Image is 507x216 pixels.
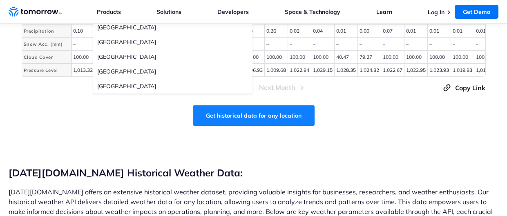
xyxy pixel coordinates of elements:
[404,51,427,64] td: 100.00
[334,64,357,77] td: 1,028.35
[381,24,404,38] td: 0.07
[93,79,252,94] label: [GEOGRAPHIC_DATA]
[404,64,427,77] td: 1,022.95
[455,5,498,19] a: Get Demo
[193,105,315,126] a: Get historical data for any location
[474,38,497,51] td: –
[376,8,392,16] a: Learn
[334,51,357,64] td: 40.47
[311,38,334,51] td: –
[427,24,451,38] td: 0.01
[451,24,474,38] td: 0.01
[404,38,427,51] td: –
[288,38,311,51] td: –
[71,51,94,64] td: 100.00
[22,24,71,38] th: Precipitation
[451,64,474,77] td: 1,019.83
[22,64,71,77] th: Pressure Level
[451,38,474,51] td: –
[71,24,94,38] td: 0.10
[288,24,311,38] td: 0.03
[381,64,404,77] td: 1,022.67
[9,167,499,179] h2: [DATE][DOMAIN_NAME] Historical Weather Data:
[288,64,311,77] td: 1,022.84
[97,8,121,16] a: Products
[311,51,334,64] td: 100.00
[334,24,357,38] td: 0.01
[474,64,497,77] td: 1,012.01
[474,24,497,38] td: 0.01
[381,38,404,51] td: –
[264,24,288,38] td: 0.26
[71,38,94,51] td: –
[217,8,249,16] a: Developers
[357,38,381,51] td: –
[311,24,334,38] td: 0.04
[357,51,381,64] td: 79.27
[427,64,451,77] td: 1,023.93
[357,24,381,38] td: 0.00
[22,38,71,51] th: Snow Acc. (mm)
[442,83,486,93] button: Copy Link
[428,9,444,16] a: Log In
[334,38,357,51] td: –
[71,64,94,77] td: 1,013.32
[264,38,288,51] td: –
[357,64,381,77] td: 1,024.82
[93,20,252,35] label: [GEOGRAPHIC_DATA]
[288,51,311,64] td: 100.00
[427,51,451,64] td: 100.00
[93,49,252,64] label: [GEOGRAPHIC_DATA]
[93,64,252,79] label: [GEOGRAPHIC_DATA]
[22,51,71,64] th: Cloud Cover
[9,6,62,18] a: Home link
[311,64,334,77] td: 1,029.15
[285,8,340,16] a: Space & Technology
[93,35,252,49] label: [GEOGRAPHIC_DATA]
[156,8,181,16] a: Solutions
[264,64,288,77] td: 1,009.68
[427,38,451,51] td: –
[474,51,497,64] td: 100.00
[381,51,404,64] td: 100.00
[455,83,485,93] span: Copy Link
[241,24,264,38] td: 0.68
[241,38,264,51] td: –
[451,51,474,64] td: 100.00
[264,51,288,64] td: 100.00
[404,24,427,38] td: 0.01
[241,64,264,77] td: 1,006.93
[241,51,264,64] td: 100.00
